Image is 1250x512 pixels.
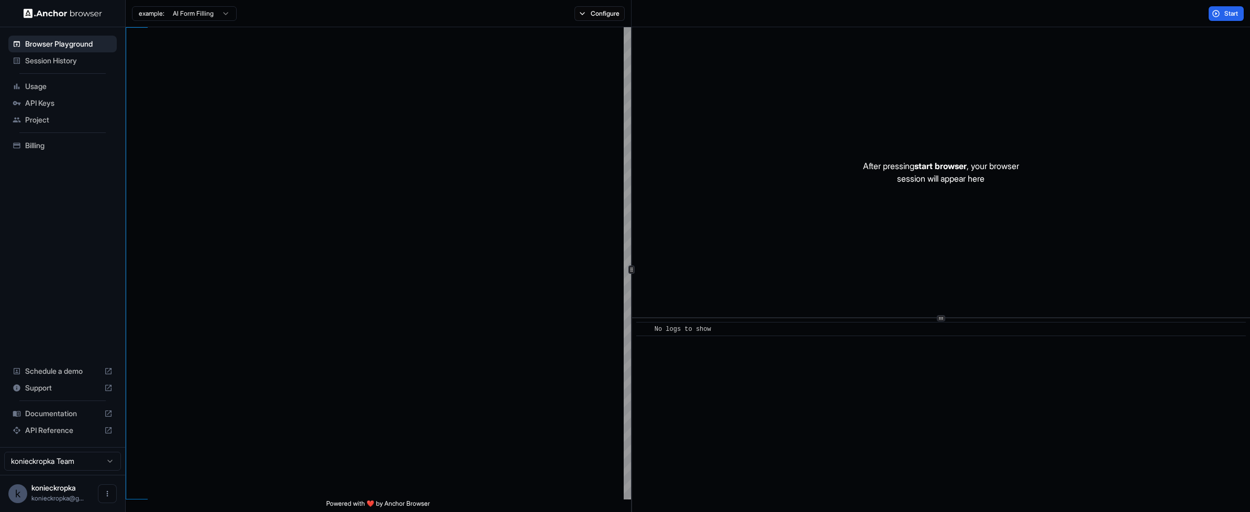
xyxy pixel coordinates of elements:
[24,8,102,18] img: Anchor Logo
[25,115,113,125] span: Project
[1209,6,1244,21] button: Start
[25,98,113,108] span: API Keys
[25,55,113,66] span: Session History
[655,326,711,333] span: No logs to show
[25,408,100,419] span: Documentation
[641,324,647,335] span: ​
[8,405,117,422] div: Documentation
[8,95,117,112] div: API Keys
[914,161,967,171] span: start browser
[25,140,113,151] span: Billing
[1224,9,1239,18] span: Start
[8,484,27,503] div: k
[139,9,164,18] span: example:
[574,6,625,21] button: Configure
[863,160,1019,185] p: After pressing , your browser session will appear here
[98,484,117,503] button: Open menu
[25,366,100,376] span: Schedule a demo
[31,483,76,492] span: konieckropka
[8,36,117,52] div: Browser Playground
[25,425,100,436] span: API Reference
[8,422,117,439] div: API Reference
[25,383,100,393] span: Support
[326,499,430,512] span: Powered with ❤️ by Anchor Browser
[25,81,113,92] span: Usage
[8,52,117,69] div: Session History
[25,39,113,49] span: Browser Playground
[8,137,117,154] div: Billing
[8,363,117,380] div: Schedule a demo
[31,494,84,502] span: konieckropka@gmail.com
[8,112,117,128] div: Project
[8,78,117,95] div: Usage
[8,380,117,396] div: Support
